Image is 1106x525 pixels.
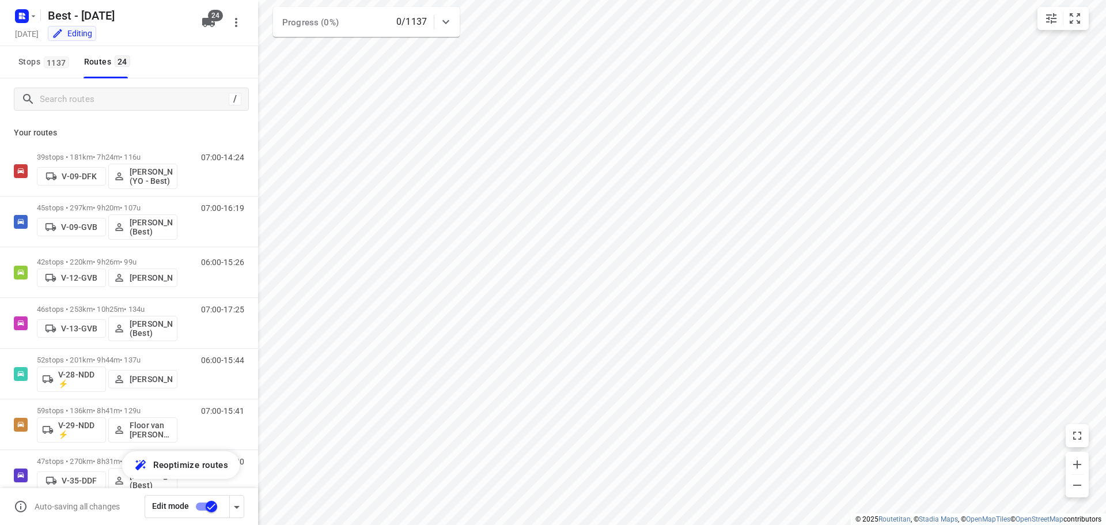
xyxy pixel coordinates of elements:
[108,269,177,287] button: [PERSON_NAME]
[61,222,97,232] p: V-09-GVB
[201,356,244,365] p: 06:00-15:44
[282,17,339,28] span: Progress (0%)
[130,319,172,338] p: [PERSON_NAME] (Best)
[201,406,244,416] p: 07:00-15:41
[225,11,248,34] button: More
[37,356,177,364] p: 52 stops • 201km • 9h44m • 137u
[37,167,106,186] button: V-09-DFK
[153,458,228,473] span: Reoptimize routes
[44,56,69,68] span: 1137
[130,471,172,490] p: [PERSON_NAME] (Best)
[108,214,177,240] button: [PERSON_NAME] (Best)
[14,127,244,139] p: Your routes
[966,515,1010,523] a: OpenMapTiles
[230,499,244,513] div: Driver app settings
[1016,515,1063,523] a: OpenStreetMap
[130,218,172,236] p: [PERSON_NAME] (Best)
[130,167,172,186] p: [PERSON_NAME] (YO - Best)
[37,406,177,415] p: 59 stops • 136km • 8h41m • 129u
[152,501,189,511] span: Edit mode
[52,28,92,39] div: You are currently in edit mode.
[37,153,177,161] p: 39 stops • 181km • 7h24m • 116u
[10,27,43,40] h5: Project date
[58,421,101,439] p: V-29-NDD ⚡
[61,273,97,282] p: V-12-GVB
[201,203,244,213] p: 07:00-16:19
[229,93,241,105] div: /
[197,11,220,34] button: 24
[115,55,130,67] span: 24
[62,172,97,181] p: V-09-DFK
[37,305,177,314] p: 46 stops • 253km • 10h25m • 134u
[37,203,177,212] p: 45 stops • 297km • 9h20m • 107u
[37,319,106,338] button: V-13-GVB
[61,324,97,333] p: V-13-GVB
[201,153,244,162] p: 07:00-14:24
[201,258,244,267] p: 06:00-15:26
[37,258,177,266] p: 42 stops • 220km • 9h26m • 99u
[37,367,106,392] button: V-28-NDD ⚡
[40,90,229,108] input: Search routes
[37,417,106,443] button: V-29-NDD ⚡
[396,15,427,29] p: 0/1137
[201,305,244,314] p: 07:00-17:25
[208,10,223,21] span: 24
[84,55,134,69] div: Routes
[58,370,101,388] p: V-28-NDD ⚡
[122,451,240,479] button: Reoptimize routes
[108,370,177,388] button: [PERSON_NAME]
[108,316,177,341] button: [PERSON_NAME] (Best)
[108,468,177,493] button: [PERSON_NAME] (Best)
[855,515,1101,523] li: © 2025 , © , © © contributors
[878,515,911,523] a: Routetitan
[1040,7,1063,30] button: Map settings
[108,417,177,443] button: Floor van [PERSON_NAME] (Best)
[273,7,460,37] div: Progress (0%)0/1137
[130,273,172,282] p: [PERSON_NAME]
[108,164,177,189] button: [PERSON_NAME] (YO - Best)
[62,476,97,485] p: V-35-DDF
[37,269,106,287] button: V-12-GVB
[1037,7,1089,30] div: small contained button group
[35,502,120,511] p: Auto-saving all changes
[37,218,106,236] button: V-09-GVB
[1063,7,1086,30] button: Fit zoom
[37,457,177,466] p: 47 stops • 270km • 8h31m • 95u
[130,421,172,439] p: Floor van [PERSON_NAME] (Best)
[130,375,172,384] p: [PERSON_NAME]
[43,6,192,25] h5: Rename
[37,471,106,490] button: V-35-DDF
[919,515,958,523] a: Stadia Maps
[18,55,73,69] span: Stops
